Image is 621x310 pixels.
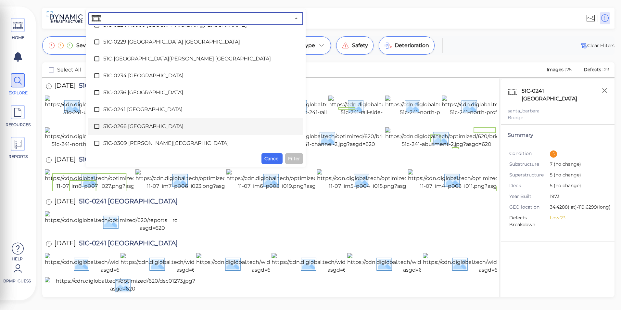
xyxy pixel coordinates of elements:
[103,72,288,80] span: 51C-0234 [GEOGRAPHIC_DATA]
[3,73,32,96] a: EXPLORE
[272,127,395,148] img: https://cdn.diglobal.tech/optimized/620/bridge-51c-241-channel-2.jpg?asgd=620
[550,193,603,200] span: 1973
[103,139,288,147] span: 51C-0309 [PERSON_NAME][GEOGRAPHIC_DATA]
[226,169,344,190] img: https://cdn.diglobal.tech/optimized/620/2013-11-07_im6_p005_i019.png?asgd=620
[120,253,258,274] img: https://cdn.diglobal.tech/width210/620/dsc01278.jpg?asgd=620
[135,169,253,190] img: https://cdn.diglobal.tech/optimized/620/2013-11-07_im7_p006_i023.png?asgd=620
[508,131,608,139] div: Summary
[552,183,581,188] span: (no change)
[288,155,300,162] span: Filter
[546,67,566,72] span: Images :
[347,253,484,274] img: https://cdn.diglobal.tech/width210/620/dsc01275.jpg?asgd=620
[508,108,608,114] div: santa_barbara
[57,66,81,74] span: Select All
[423,253,560,274] img: https://cdn.diglobal.tech/width210/620/dsc01274.jpg?asgd=620
[196,253,333,274] img: https://cdn.diglobal.tech/width210/620/dsc01277.jpg?asgd=620
[552,161,581,167] span: (no change)
[579,42,615,49] button: Clear Fliters
[550,150,557,158] div: 5
[550,161,603,168] span: 7
[261,153,283,164] button: Cancel
[103,89,288,97] span: 51C-0236 [GEOGRAPHIC_DATA]
[3,18,32,41] a: HOME
[4,154,32,160] span: REPORTS
[508,114,608,121] div: Bridge
[3,256,31,261] span: Help
[76,240,178,249] span: 51C-0241 [GEOGRAPHIC_DATA]
[509,161,550,168] span: Substructure
[3,278,31,284] span: BPMP Guess
[76,198,178,207] span: 51C-0241 [GEOGRAPHIC_DATA]
[45,127,168,148] img: https://cdn.diglobal.tech/optimized/620/bridge-51c-241-north-profile-view-2.jpg?asgd=620
[442,96,562,116] img: https://cdn.diglobal.tech/width210/620/bridge-51c-241-north-profile-view.jpg?asgd=620
[509,172,550,178] span: Superstructure
[550,172,603,179] span: 5
[45,96,165,116] img: https://cdn.diglobal.tech/width210/620/bridge-51c-241-utility-line.jpg?asgd=620
[4,122,32,128] span: RESOURCES
[45,169,162,190] img: https://cdn.diglobal.tech/optimized/620/2013-11-07_im8_p007_i027.png?asgd=620
[76,82,178,91] span: 51C-0241 [GEOGRAPHIC_DATA]
[3,105,32,128] a: RESOURCES
[395,42,429,49] span: Deterioration
[103,106,288,113] span: 51C-0241 [GEOGRAPHIC_DATA]
[408,169,525,190] img: https://cdn.diglobal.tech/optimized/620/2013-11-07_im4_p003_i011.png?asgd=620
[552,172,581,178] span: (no change)
[550,204,611,211] span: 34.4288 (lat) -119.6299 (long)
[285,153,303,164] button: Filter
[509,150,550,157] span: Condition
[54,156,76,165] span: [DATE]
[550,182,603,190] span: 5
[317,169,434,190] img: https://cdn.diglobal.tech/optimized/620/2013-11-07_im5_p004_i015.png?asgd=620
[328,96,449,116] img: https://cdn.diglobal.tech/width210/620/bridge-51c-241-rail-side-profile.jpg?asgd=620
[45,211,260,232] img: https://cdn.diglobal.tech/optimized/620/reports__roadway_lloking_southwest.png?asgd=620
[292,14,301,23] button: Close
[509,204,550,211] span: GEO location
[264,155,280,162] span: Cancel
[4,35,32,41] span: HOME
[352,42,368,49] span: Safety
[54,198,76,207] span: [DATE]
[45,277,201,293] img: https://cdn.diglobal.tech/optimized/620/dsc01273.jpg?asgd=620
[550,214,603,221] li: Low: 23
[4,90,32,96] span: EXPLORE
[509,214,550,228] span: Defects Breakdown
[103,55,288,63] span: 51C-[GEOGRAPHIC_DATA][PERSON_NAME] [GEOGRAPHIC_DATA]
[385,127,508,148] img: https://cdn.diglobal.tech/optimized/620/bridge-51c-241-abutment-2.jpg?asgd=620
[583,67,604,72] span: Defects :
[76,42,97,49] span: Severity
[3,137,32,160] a: REPORTS
[45,253,182,274] img: https://cdn.diglobal.tech/width210/620/dsc01279.jpg?asgd=620
[103,38,288,46] span: 51C-0229 [GEOGRAPHIC_DATA] [GEOGRAPHIC_DATA]
[520,85,608,104] div: 51C-0241 [GEOGRAPHIC_DATA]
[385,96,506,116] img: https://cdn.diglobal.tech/width210/620/bridge-51c-241-north-profile.jpg?asgd=620
[103,123,288,130] span: 51C-0266 [GEOGRAPHIC_DATA]
[54,240,76,249] span: [DATE]
[566,67,572,72] span: 25
[509,182,550,189] span: Deck
[509,193,550,200] span: Year Built
[76,156,178,165] span: 51C-0241 [GEOGRAPHIC_DATA]
[272,253,409,274] img: https://cdn.diglobal.tech/width210/620/dsc01276.jpg?asgd=620
[54,82,76,91] span: [DATE]
[604,67,609,72] span: 23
